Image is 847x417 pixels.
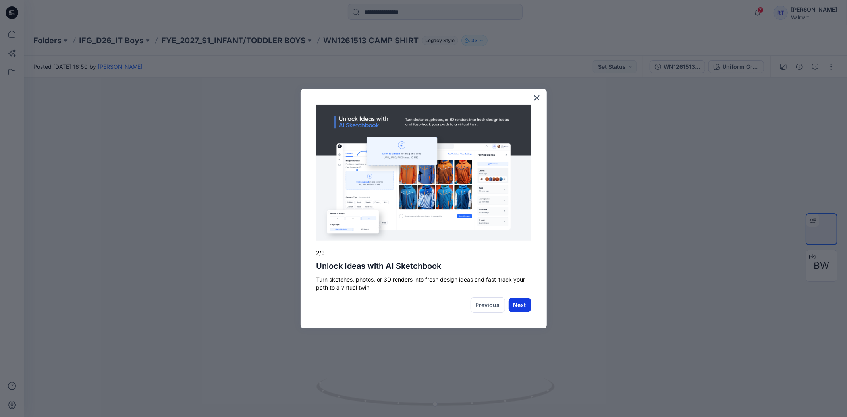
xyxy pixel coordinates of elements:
button: Close [533,91,541,104]
h2: Unlock Ideas with AI Sketchbook [316,261,531,271]
button: Previous [471,297,505,313]
button: Next [509,298,531,312]
p: 2/3 [316,249,531,257]
p: Turn sketches, photos, or 3D renders into fresh design ideas and fast-track your path to a virtua... [316,276,531,291]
